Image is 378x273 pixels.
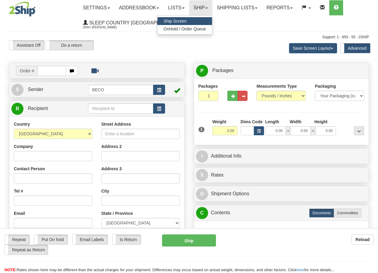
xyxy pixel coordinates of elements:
[354,126,364,135] div: ...
[28,87,43,92] span: Sender
[212,119,226,125] label: Weight
[101,143,122,149] label: Address 2
[196,169,208,181] span: $
[241,119,262,125] label: Dims Code
[196,64,367,77] a: P Packages
[311,126,315,135] span: x
[16,66,38,76] span: Order #
[164,0,189,15] a: Lists
[72,235,108,244] label: Email Labels
[5,245,48,255] label: Repeat as Return
[11,103,23,115] span: R
[196,207,367,219] a: CContents
[212,68,233,73] span: Packages
[88,20,181,25] span: Sleep Country [GEOGRAPHIC_DATA]
[262,0,297,15] a: Reports
[289,43,337,53] button: Save Screen Layout
[290,119,302,125] label: Width
[101,121,131,127] label: Street Address
[14,143,33,149] label: Company
[334,209,361,218] label: Commodities
[5,268,17,272] span: NOTE:
[164,27,206,31] span: OnHold / Order Queue
[101,188,109,194] label: City
[14,188,23,194] label: Tel #
[88,85,153,95] input: Sender Id
[5,235,29,244] label: Repeat
[78,0,115,15] a: Settings
[208,225,318,237] th: Description
[46,40,94,50] label: Do a return
[14,166,45,172] label: Contact Person
[314,119,327,125] label: Height
[315,83,336,89] label: Packaging
[196,207,208,219] span: C
[196,188,367,200] a: OShipment Options
[297,268,304,272] a: here
[11,83,88,96] a: S Sender
[9,40,44,50] label: Assistant Off
[78,15,189,30] a: Sleep Country [GEOGRAPHIC_DATA] 2044 / [PERSON_NAME]
[88,103,153,114] input: Recipient Id
[352,234,373,245] button: Reload
[11,102,80,115] a: R Recipient
[257,83,297,89] label: Measurements Type
[115,0,164,15] a: Addressbook
[318,225,334,237] th: Value
[28,106,48,111] span: Recipient
[198,225,208,237] th: Nr
[34,235,68,244] label: Put On hold
[11,84,23,96] span: S
[196,150,208,162] span: I
[198,127,205,132] span: 1
[83,24,128,30] span: 2044 / [PERSON_NAME]
[158,25,212,33] a: OnHold / Order Queue
[9,35,369,40] div: Support: 1 - 855 - 55 - 2SHIP
[196,65,208,77] span: P
[14,210,25,216] label: Email
[14,121,30,127] label: Country
[196,188,208,200] span: O
[101,210,133,216] label: State / Province
[112,235,141,244] label: Is Return
[101,129,180,139] input: Enter a location
[364,106,377,167] iframe: chat widget
[196,150,367,162] a: IAdditional Info
[196,169,367,181] a: $Rates
[212,0,262,15] a: Shipping lists
[355,237,370,242] b: Reload
[158,17,212,25] a: Ship Screen
[101,166,122,172] label: Address 3
[286,126,290,135] span: x
[9,2,35,17] img: logo2044.jpg
[340,43,370,53] label: Advanced
[198,83,218,89] label: Packages
[164,19,186,24] span: Ship Screen
[189,0,212,15] a: Ship
[309,209,334,218] label: Documents
[265,119,279,125] label: Length
[162,234,216,246] button: Ship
